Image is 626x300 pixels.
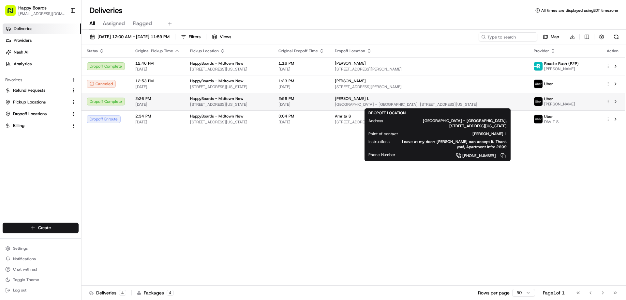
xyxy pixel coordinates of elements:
[13,123,24,129] span: Billing
[87,32,172,41] button: [DATE] 12:00 AM - [DATE] 11:59 PM
[7,62,18,74] img: 1736555255976-a54dd68f-1ca7-489b-9aae-adbdc363a1c4
[62,146,105,152] span: API Documentation
[278,67,324,72] span: [DATE]
[335,67,523,72] span: [STREET_ADDRESS][PERSON_NAME]
[534,115,543,123] img: uber-new-logo.jpeg
[13,277,39,282] span: Toggle Theme
[544,119,559,124] span: DAVIT S.
[135,67,180,72] span: [DATE]
[478,290,510,296] p: Rows per page
[544,102,575,107] span: [PERSON_NAME]
[3,275,79,284] button: Toggle Theme
[55,147,60,152] div: 💻
[544,61,579,66] span: Roadie Rush (P2P)
[7,95,17,105] img: Dianne Alexi Soriano
[368,118,383,123] span: Address
[14,61,32,67] span: Analytics
[111,64,119,72] button: Start new chat
[4,143,52,155] a: 📗Knowledge Base
[119,290,126,296] div: 4
[544,114,553,119] span: Uber
[606,48,619,54] div: Action
[190,67,268,72] span: [STREET_ADDRESS][US_STATE]
[13,99,46,105] span: Pickup Locations
[22,119,24,124] span: •
[534,80,543,88] img: uber-new-logo.jpeg
[544,96,553,102] span: Uber
[541,8,618,13] span: All times are displayed using EDT timezone
[278,78,324,84] span: 1:23 PM
[135,48,173,54] span: Original Pickup Time
[3,223,79,233] button: Create
[14,38,32,43] span: Providers
[29,69,90,74] div: We're available if you need us!
[13,146,50,152] span: Knowledge Base
[335,114,351,119] span: Amrita S
[190,114,244,119] span: HappyBoards - Midtown New
[544,81,553,87] span: Uber
[534,62,543,71] img: roadie-logo-v2.jpg
[3,97,79,107] button: Pickup Locations
[335,102,523,107] span: [GEOGRAPHIC_DATA] - [GEOGRAPHIC_DATA], [STREET_ADDRESS][US_STATE]
[7,85,42,90] div: Past conversations
[13,288,26,293] span: Log out
[7,7,20,20] img: Nash
[14,49,28,55] span: Nash AI
[97,34,170,40] span: [DATE] 12:00 AM - [DATE] 11:59 PM
[400,139,507,150] span: Leave at my door: [PERSON_NAME] can accept it. Thank you!, Apartment Info: 2609
[3,254,79,263] button: Notifications
[278,119,324,125] span: [DATE]
[13,102,18,107] img: 1736555255976-a54dd68f-1ca7-489b-9aae-adbdc363a1c4
[88,101,90,106] span: •
[135,61,180,66] span: 12:46 PM
[135,114,180,119] span: 2:34 PM
[3,265,79,274] button: Chat with us!
[29,62,107,69] div: Start new chat
[91,101,105,106] span: [DATE]
[3,85,79,96] button: Refund Requests
[189,34,201,40] span: Filters
[3,59,81,69] a: Analytics
[534,97,543,106] img: uber-new-logo.jpeg
[5,111,68,117] a: Dropoff Locations
[544,66,579,71] span: [PERSON_NAME]
[612,32,621,41] button: Refresh
[3,286,79,295] button: Log out
[3,244,79,253] button: Settings
[540,32,562,41] button: Map
[220,34,231,40] span: Views
[368,139,390,144] span: Instructions
[14,26,32,32] span: Deliveries
[209,32,234,41] button: Views
[368,131,398,136] span: Point of contact
[408,131,507,136] span: [PERSON_NAME] L
[394,118,507,129] span: [GEOGRAPHIC_DATA] - [GEOGRAPHIC_DATA], [STREET_ADDRESS][US_STATE]
[190,61,244,66] span: HappyBoards - Midtown New
[190,48,219,54] span: Pickup Location
[335,78,366,84] span: [PERSON_NAME]
[17,42,108,49] input: Clear
[368,152,395,157] span: Phone Number
[190,102,268,107] span: [STREET_ADDRESS][US_STATE]
[5,99,68,105] a: Pickup Locations
[137,290,174,296] div: Packages
[278,96,324,101] span: 2:56 PM
[3,24,81,34] a: Deliveries
[14,62,25,74] img: 1732323095091-59ea418b-cfe3-43c8-9ae0-d0d06d6fd42c
[7,147,12,152] div: 📗
[52,143,107,155] a: 💻API Documentation
[406,152,507,159] a: [PHONE_NUMBER]
[135,102,180,107] span: [DATE]
[190,96,244,101] span: HappyBoards - Midtown New
[135,84,180,89] span: [DATE]
[278,114,324,119] span: 3:04 PM
[335,61,366,66] span: [PERSON_NAME]
[135,96,180,101] span: 2:26 PM
[278,61,324,66] span: 1:16 PM
[87,80,116,88] button: Canceled
[479,32,537,41] input: Type to search
[18,11,65,16] button: [EMAIL_ADDRESS][DOMAIN_NAME]
[89,5,123,16] h1: Deliveries
[190,78,244,84] span: HappyBoards - Midtown New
